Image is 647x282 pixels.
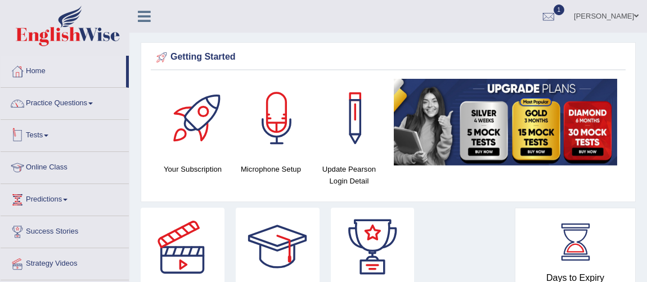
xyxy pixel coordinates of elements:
[1,120,129,148] a: Tests
[1,88,129,116] a: Practice Questions
[394,79,617,165] img: small5.jpg
[1,152,129,180] a: Online Class
[316,163,383,187] h4: Update Pearson Login Detail
[1,184,129,212] a: Predictions
[1,216,129,244] a: Success Stories
[554,5,565,15] span: 1
[159,163,226,175] h4: Your Subscription
[237,163,304,175] h4: Microphone Setup
[1,56,126,84] a: Home
[154,49,623,66] div: Getting Started
[1,248,129,276] a: Strategy Videos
